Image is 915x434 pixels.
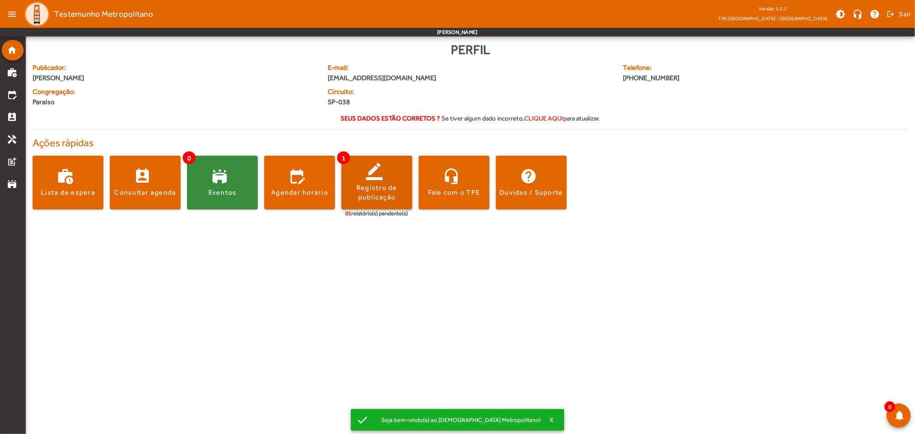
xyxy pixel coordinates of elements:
mat-icon: handyman [7,134,17,145]
span: SP-038 [328,97,465,107]
a: Testemunho Metropolitano [21,1,153,27]
span: E-mail: [328,63,613,73]
button: Agendar horário [264,156,335,209]
mat-icon: edit_calendar [7,90,17,100]
span: 01 [346,210,352,217]
span: Sair [899,7,912,21]
h4: Ações rápidas [33,137,908,149]
div: Seja bem-vindo(a) ao [DEMOGRAPHIC_DATA] Metropolitano! [374,414,541,426]
span: Circuito: [328,87,465,97]
mat-icon: work_history [7,67,17,78]
span: [EMAIL_ADDRESS][DOMAIN_NAME] [328,73,613,83]
div: Consultar agenda [115,188,176,197]
mat-icon: check [356,413,369,426]
span: [PHONE_NUMBER] [623,73,834,83]
strong: Seus dados estão corretos ? [341,115,441,122]
mat-icon: perm_contact_calendar [7,112,17,122]
div: Registro de publicação [341,183,412,202]
button: Consultar agenda [110,156,181,209]
span: Se tiver algum dado incorreto, para atualizar. [442,115,600,122]
div: Fale com o TPE [428,188,480,197]
mat-icon: stadium [7,179,17,189]
mat-icon: menu [3,6,21,23]
div: relatório(s) pendente(s) [346,209,408,218]
button: Registro de publicação [341,156,412,209]
div: Lista de espera [41,188,95,197]
span: TPE [GEOGRAPHIC_DATA] - [GEOGRAPHIC_DATA] [719,14,827,23]
div: Versão: 2.2.2 [719,3,827,14]
div: Eventos [208,188,237,197]
button: Lista de espera [33,156,103,209]
span: 0 [885,401,895,412]
span: 1 [337,151,350,164]
span: X [550,416,554,424]
button: Sair [885,8,912,21]
button: Fale com o TPE [419,156,489,209]
div: Perfil [33,40,908,59]
mat-icon: post_add [7,157,17,167]
span: Congregação: [33,87,317,97]
img: Logo TPE [24,1,50,27]
div: Dúvidas / Suporte [499,188,563,197]
span: [PERSON_NAME] [33,73,317,83]
mat-icon: home [7,45,17,55]
button: X [541,416,562,424]
button: Eventos [187,156,258,209]
span: Testemunho Metropolitano [54,7,153,21]
span: clique aqui [525,115,564,122]
button: Dúvidas / Suporte [496,156,567,209]
span: Telefone: [623,63,834,73]
span: Publicador: [33,63,317,73]
span: Paraíso [33,97,54,107]
span: 0 [183,151,196,164]
div: Agendar horário [271,188,328,197]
